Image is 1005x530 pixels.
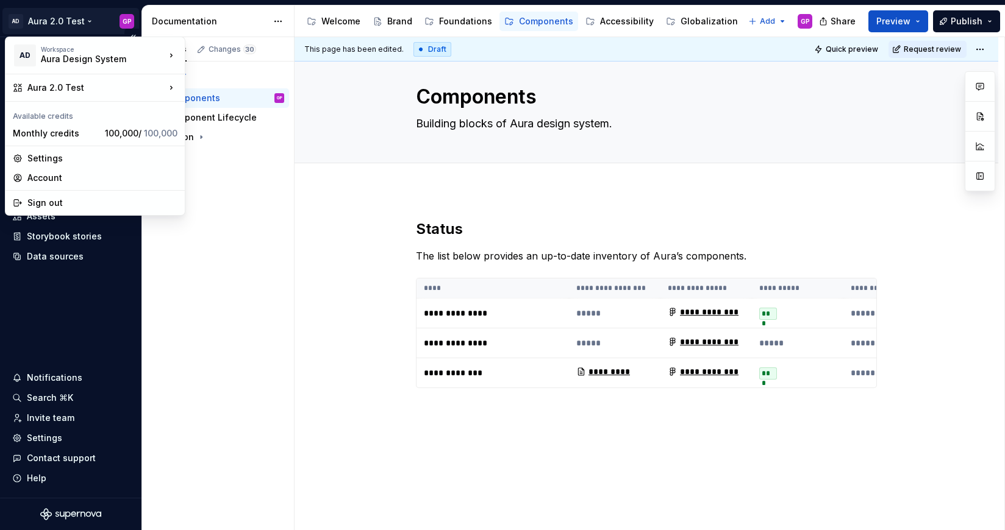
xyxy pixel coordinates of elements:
[41,46,165,53] div: Workspace
[27,82,165,94] div: Aura 2.0 Test
[41,53,145,65] div: Aura Design System
[27,197,177,209] div: Sign out
[14,44,36,66] div: AD
[27,172,177,184] div: Account
[13,127,100,140] div: Monthly credits
[144,128,177,138] span: 100,000
[27,152,177,164] div: Settings
[8,104,182,124] div: Available credits
[105,128,177,138] span: 100,000 /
